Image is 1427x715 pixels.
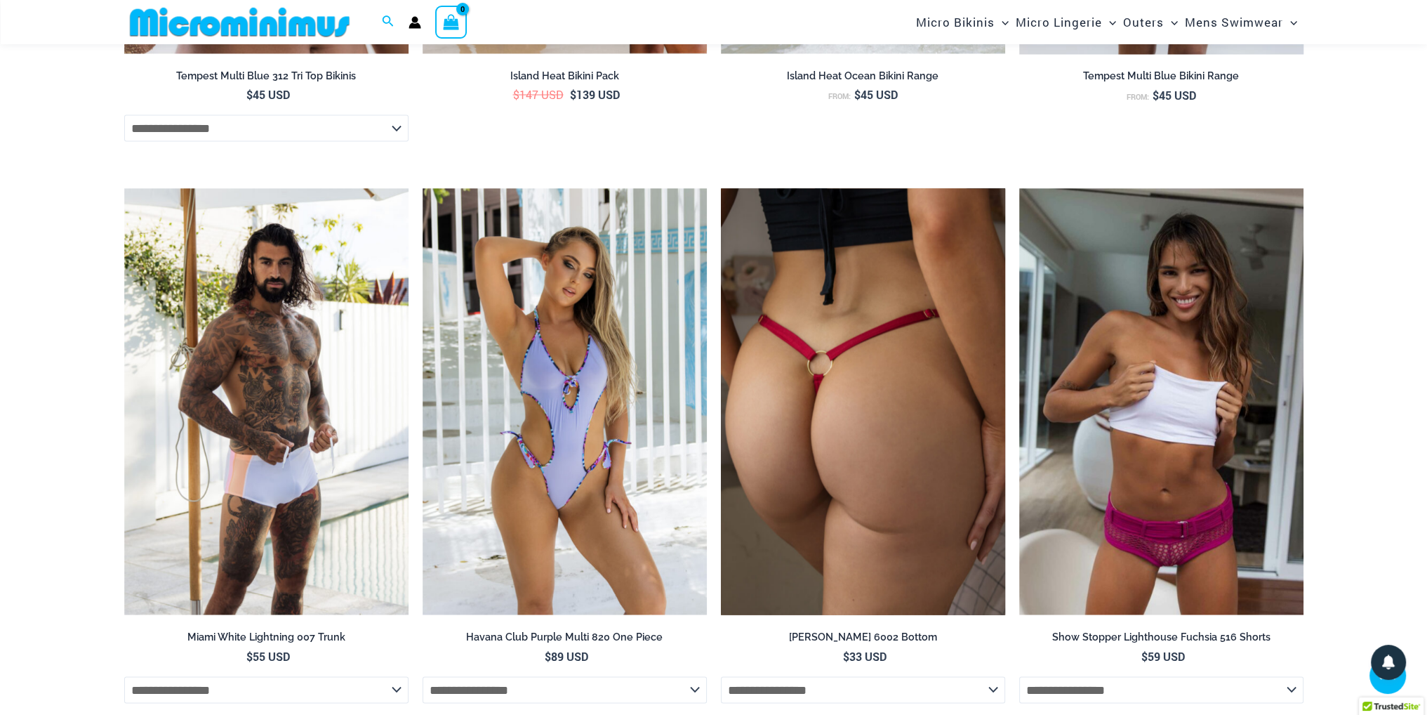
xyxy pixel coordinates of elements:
[1120,4,1181,40] a: OutersMenu ToggleMenu Toggle
[843,648,887,663] bdi: 33 USD
[1153,87,1196,102] bdi: 45 USD
[916,4,995,40] span: Micro Bikinis
[1164,4,1178,40] span: Menu Toggle
[721,630,1005,643] h2: [PERSON_NAME] 6002 Bottom
[124,6,355,38] img: MM SHOP LOGO FLAT
[1141,648,1148,663] span: $
[124,69,409,82] h2: Tempest Multi Blue 312 Tri Top Bikinis
[382,13,394,32] a: Search icon link
[828,91,851,100] span: From:
[721,188,1005,615] a: Carla Red 6002 Bottom 05Carla Red 6002 Bottom 03Carla Red 6002 Bottom 03
[423,630,707,643] h2: Havana Club Purple Multi 820 One Piece
[246,648,290,663] bdi: 55 USD
[513,86,564,101] bdi: 147 USD
[1019,188,1303,615] img: Lighthouse Fuchsia 516 Shorts 04
[1185,4,1283,40] span: Mens Swimwear
[721,630,1005,648] a: [PERSON_NAME] 6002 Bottom
[1016,4,1102,40] span: Micro Lingerie
[1019,630,1303,643] h2: Show Stopper Lighthouse Fuchsia 516 Shorts
[246,648,253,663] span: $
[1019,69,1303,87] a: Tempest Multi Blue Bikini Range
[1153,87,1159,102] span: $
[854,86,898,101] bdi: 45 USD
[124,188,409,615] a: Miami White Lightning 007 Trunk 12Miami White Lightning 007 Trunk 14Miami White Lightning 007 Tru...
[246,86,253,101] span: $
[124,69,409,87] a: Tempest Multi Blue 312 Tri Top Bikinis
[423,188,707,615] a: Havana Club Purple Multi 820 One Piece 01Havana Club Purple Multi 820 One Piece 03Havana Club Pur...
[124,188,409,615] img: Miami White Lightning 007 Trunk 12
[570,86,576,101] span: $
[1019,69,1303,82] h2: Tempest Multi Blue Bikini Range
[995,4,1009,40] span: Menu Toggle
[246,86,290,101] bdi: 45 USD
[545,648,588,663] bdi: 89 USD
[570,86,620,101] bdi: 139 USD
[124,630,409,648] a: Miami White Lightning 007 Trunk
[513,86,519,101] span: $
[409,16,421,29] a: Account icon link
[423,188,707,615] img: Havana Club Purple Multi 820 One Piece 01
[435,6,467,38] a: View Shopping Cart, empty
[1283,4,1297,40] span: Menu Toggle
[1019,188,1303,615] a: Lighthouse Fuchsia 516 Shorts 04Lighthouse Fuchsia 516 Shorts 05Lighthouse Fuchsia 516 Shorts 05
[1123,4,1164,40] span: Outers
[721,188,1005,615] img: Carla Red 6002 Bottom 03
[1141,648,1185,663] bdi: 59 USD
[545,648,551,663] span: $
[721,69,1005,82] h2: Island Heat Ocean Bikini Range
[854,86,861,101] span: $
[912,4,1012,40] a: Micro BikinisMenu ToggleMenu Toggle
[1019,630,1303,648] a: Show Stopper Lighthouse Fuchsia 516 Shorts
[1127,91,1149,101] span: From:
[423,630,707,648] a: Havana Club Purple Multi 820 One Piece
[124,630,409,643] h2: Miami White Lightning 007 Trunk
[910,2,1303,42] nav: Site Navigation
[1102,4,1116,40] span: Menu Toggle
[423,69,707,82] h2: Island Heat Bikini Pack
[423,69,707,87] a: Island Heat Bikini Pack
[721,69,1005,87] a: Island Heat Ocean Bikini Range
[1012,4,1120,40] a: Micro LingerieMenu ToggleMenu Toggle
[843,648,849,663] span: $
[1181,4,1301,40] a: Mens SwimwearMenu ToggleMenu Toggle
